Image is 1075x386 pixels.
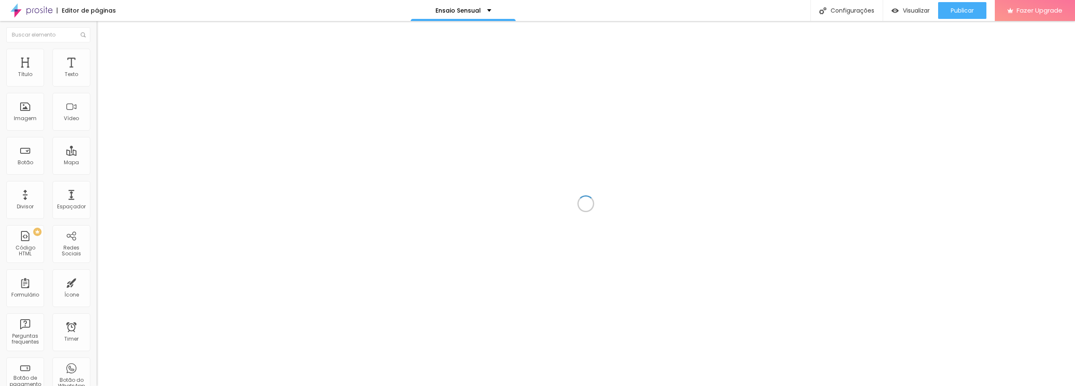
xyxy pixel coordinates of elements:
div: Mapa [64,160,79,165]
img: Icone [81,32,86,37]
img: Icone [819,7,826,14]
div: Formulário [11,292,39,298]
div: Ícone [64,292,79,298]
div: Botão [18,160,33,165]
div: Timer [64,336,79,342]
input: Buscar elemento [6,27,90,42]
span: Publicar [951,7,974,14]
img: view-1.svg [891,7,899,14]
div: Divisor [17,204,34,210]
div: Espaçador [57,204,86,210]
p: Ensaio Sensual [435,8,481,13]
div: Perguntas frequentes [8,333,42,345]
div: Código HTML [8,245,42,257]
div: Redes Sociais [55,245,88,257]
div: Título [18,71,32,77]
button: Visualizar [883,2,938,19]
div: Vídeo [64,116,79,121]
div: Editor de páginas [57,8,116,13]
span: Fazer Upgrade [1017,7,1062,14]
div: Texto [65,71,78,77]
button: Publicar [938,2,986,19]
span: Visualizar [903,7,930,14]
div: Imagem [14,116,37,121]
